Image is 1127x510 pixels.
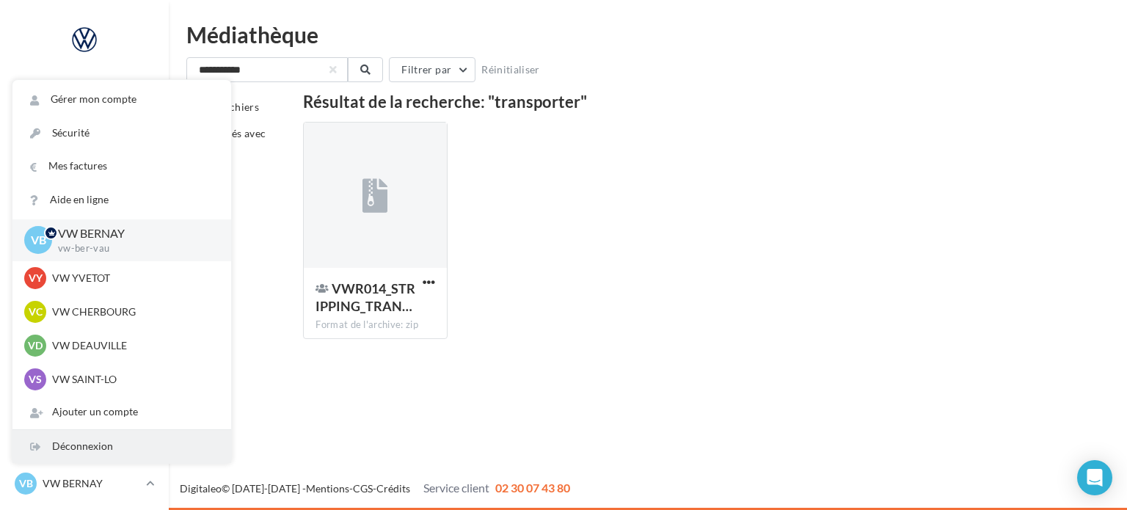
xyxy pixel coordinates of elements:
div: Open Intercom Messenger [1077,460,1112,495]
span: 02 30 07 43 80 [495,481,570,495]
span: VY [29,271,43,285]
a: Crédits [376,482,410,495]
div: Médiathèque [186,23,1109,45]
a: Contacts [9,257,160,288]
a: Opérations [9,110,160,141]
p: VW CHERBOURG [52,305,214,319]
span: VWR014_STRIPPING_TRANSPORTER_HD [316,280,415,314]
a: Aide en ligne [12,183,231,216]
span: © [DATE]-[DATE] - - - [180,482,570,495]
span: Partagés avec moi [200,127,266,154]
a: Visibilité en ligne [9,184,160,215]
a: Médiathèque [9,294,160,324]
p: vw-ber-vau [58,242,208,255]
a: CGS [353,482,373,495]
div: Ajouter un compte [12,396,231,429]
span: VC [29,305,43,319]
button: Filtrer par [389,57,475,82]
a: Digitaleo [180,482,222,495]
div: Format de l'archive: zip [316,318,434,332]
a: Campagnes DataOnDemand [9,415,160,459]
a: Gérer mon compte [12,83,231,116]
p: VW BERNAY [43,476,140,491]
span: VB [19,476,33,491]
a: VB VW BERNAY [12,470,157,498]
p: VW SAINT-LO [52,372,214,387]
span: VD [28,338,43,353]
a: PLV et print personnalisable [9,366,160,409]
span: VB [31,232,46,249]
button: Réinitialiser [475,61,546,79]
a: Sécurité [12,117,231,150]
div: Déconnexion [12,430,231,463]
a: Campagnes [9,221,160,252]
p: VW DEAUVILLE [52,338,214,353]
span: VS [29,372,42,387]
p: VW BERNAY [58,225,208,242]
a: Mentions [306,482,349,495]
a: Mes factures [12,150,231,183]
a: Calendrier [9,330,160,361]
p: VW YVETOT [52,271,214,285]
span: Service client [423,481,489,495]
a: Boîte de réception46 [9,146,160,178]
div: Résultat de la recherche: "transporter" [303,94,1071,110]
button: Notifications [9,73,154,104]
